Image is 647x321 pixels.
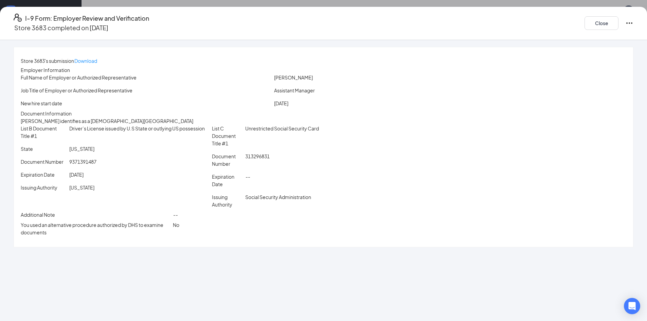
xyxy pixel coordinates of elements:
svg: FormI9EVerifyIcon [14,14,22,22]
svg: Ellipses [625,19,633,27]
p: Document Number [21,158,67,165]
h4: I-9 Form: Employer Review and Verification [25,14,149,23]
span: [PERSON_NAME] [274,74,313,81]
span: [US_STATE] [69,146,94,152]
span: 313296831 [245,153,270,159]
span: [US_STATE] [69,184,94,191]
span: -- [173,212,178,218]
p: Expiration Date [21,171,67,178]
span: 9371391487 [69,159,96,165]
span: Document Information [21,110,72,117]
span: Social Security Administration [245,194,311,200]
p: Store 3683 completed on [DATE] [14,23,108,33]
div: Open Intercom Messenger [624,298,640,314]
button: Close [585,16,618,30]
p: State [21,145,67,153]
span: [PERSON_NAME] identifies as a [DEMOGRAPHIC_DATA][GEOGRAPHIC_DATA] [21,118,193,124]
span: Employer Information [21,67,70,73]
span: Store 3683's submission [21,58,74,64]
span: Assistant Manager [274,87,315,93]
p: List B Document Title #1 [21,125,67,140]
p: Additional Note [21,211,170,218]
span: [DATE] [69,172,84,178]
span: Driver’s License issued by U.S State or outlying US possession [69,125,205,131]
span: Unrestricted Social Security Card [245,125,319,131]
p: Expiration Date [212,173,242,188]
p: Issuing Authority [21,184,67,191]
button: Download [74,55,97,66]
span: No [173,222,179,228]
p: You used an alternative procedure authorized by DHS to examine documents [21,221,170,236]
span: [DATE] [274,100,288,106]
p: New hire start date [21,100,271,107]
span: -- [245,174,250,180]
p: Job Title of Employer or Authorized Representative [21,87,271,94]
p: Document Number [212,153,242,167]
p: Issuing Authority [212,193,242,208]
p: Full Name of Employer or Authorized Representative [21,74,271,81]
p: Download [74,57,97,65]
p: List C Document Title #1 [212,125,242,147]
